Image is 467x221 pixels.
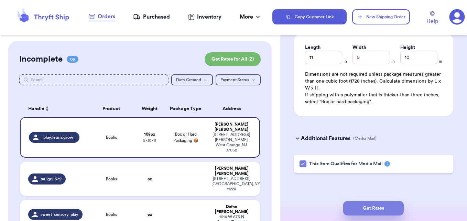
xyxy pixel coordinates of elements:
button: Copy Customer Link [272,9,347,24]
p: (Media Mail) [353,136,377,141]
span: Date Created [176,78,201,82]
a: Help [426,11,438,25]
div: [PERSON_NAME] [PERSON_NAME] [211,166,252,176]
button: New Shipping Order [352,9,410,24]
strong: 108 oz [144,132,155,136]
span: in [344,59,347,64]
span: in [439,59,442,64]
button: Get Rates [343,201,404,215]
span: 5 x 10 x 11 [143,138,156,143]
th: Product [87,101,135,117]
button: Payment Status [216,74,261,85]
a: Inventory [188,13,221,21]
div: [STREET_ADDRESS] [GEOGRAPHIC_DATA] , NY 11228 [211,176,252,192]
label: Height [400,44,415,51]
button: Sort ascending [44,105,50,113]
th: Package Type [164,101,207,117]
strong: oz [148,177,152,181]
strong: oz [148,212,152,217]
a: Orders [89,12,115,21]
span: _play.learn.grow_ [41,135,75,140]
a: Purchased [133,13,170,21]
label: Length [305,44,321,51]
span: Books [106,135,117,140]
div: Dafne [PERSON_NAME] [211,204,252,214]
h3: Additional Features [301,134,350,143]
h2: Incomplete [19,54,63,65]
span: in [391,59,395,64]
div: Dimensions are not required unless package measures greater than one cubic foot (1728 inches). Ca... [305,71,442,105]
th: Weight [135,101,164,117]
p: If shipping with a polymailer that is thicker than three inches, select "Box or hard packaging". [305,92,442,105]
input: Search [19,74,169,85]
span: Books [106,212,117,217]
span: pa.ige5379 [41,176,62,182]
div: [PERSON_NAME] [PERSON_NAME] [211,122,251,132]
button: Date Created [171,74,213,85]
span: Payment Status [220,78,249,82]
label: Width [352,44,366,51]
span: Help [426,17,438,25]
a: 3 [449,9,465,25]
span: Handle [28,105,44,113]
span: sweet_sensory_play [41,212,78,217]
span: Books [106,176,117,182]
th: Address [207,101,260,117]
span: Box or Hard Packaging 📦 [173,132,198,143]
div: [STREET_ADDRESS][PERSON_NAME] West Orange , NJ 07052 [211,132,251,153]
button: Get Rates for All (2) [205,52,261,66]
span: 06 [67,56,78,63]
span: This Item Qualifies for Media Mail [309,160,383,167]
div: More [240,13,261,21]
